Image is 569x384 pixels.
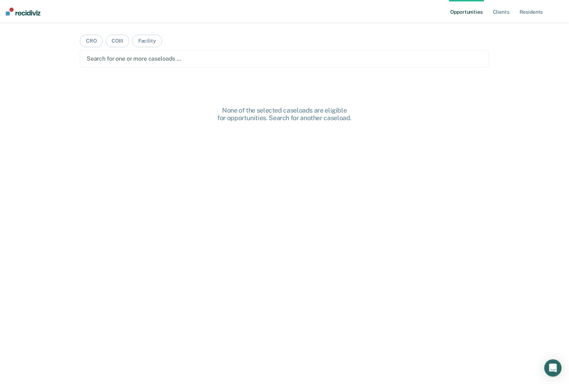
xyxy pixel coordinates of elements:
[169,106,400,122] div: None of the selected caseloads are eligible for opportunities. Search for another caseload.
[80,35,103,47] button: CRO
[106,35,129,47] button: COIII
[544,359,562,377] div: Open Intercom Messenger
[6,8,40,16] img: Recidiviz
[132,35,162,47] button: Facility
